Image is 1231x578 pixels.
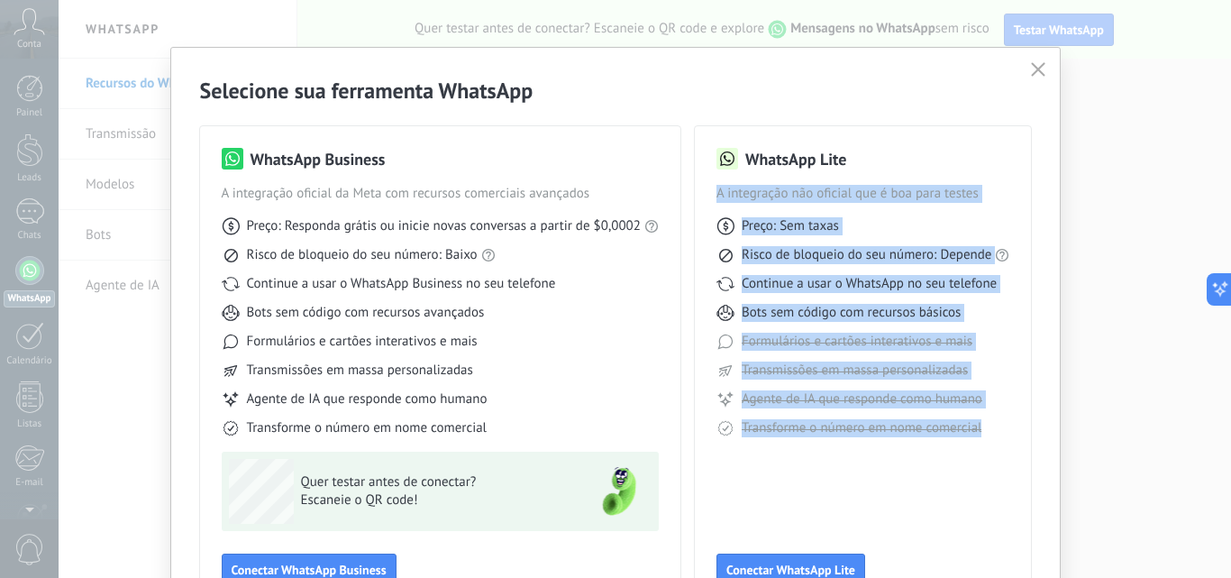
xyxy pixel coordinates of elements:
span: A integração oficial da Meta com recursos comerciais avançados [222,185,659,203]
span: Bots sem código com recursos avançados [247,304,485,322]
span: Agente de IA que responde como humano [742,390,982,408]
span: Transforme o número em nome comercial [247,419,487,437]
span: Formulários e cartões interativos e mais [247,333,478,351]
h3: WhatsApp Business [251,148,386,170]
span: Transforme o número em nome comercial [742,419,981,437]
span: Preço: Sem taxas [742,217,839,235]
span: Conectar WhatsApp Lite [726,564,855,576]
span: Preço: Responda grátis ou inicie novas conversas a partir de $0,0002 [247,217,641,235]
span: Continue a usar o WhatsApp no seu telefone [742,275,997,293]
span: Formulários e cartões interativos e mais [742,333,972,351]
span: Continue a usar o WhatsApp Business no seu telefone [247,275,556,293]
h2: Selecione sua ferramenta WhatsApp [200,77,1032,105]
span: Risco de bloqueio do seu número: Depende [742,246,992,264]
span: Conectar WhatsApp Business [232,564,387,576]
span: Transmissões em massa personalizadas [742,362,968,380]
h3: WhatsApp Lite [745,148,846,170]
img: green-phone.png [587,459,652,524]
span: Agente de IA que responde como humano [247,390,488,408]
span: A integração não oficial que é boa para testes [716,185,1010,203]
span: Transmissões em massa personalizadas [247,362,473,380]
span: Risco de bloqueio do seu número: Baixo [247,246,478,264]
span: Escaneie o QR code! [301,491,564,509]
span: Quer testar antes de conectar? [301,473,564,491]
span: Bots sem código com recursos básicos [742,304,961,322]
